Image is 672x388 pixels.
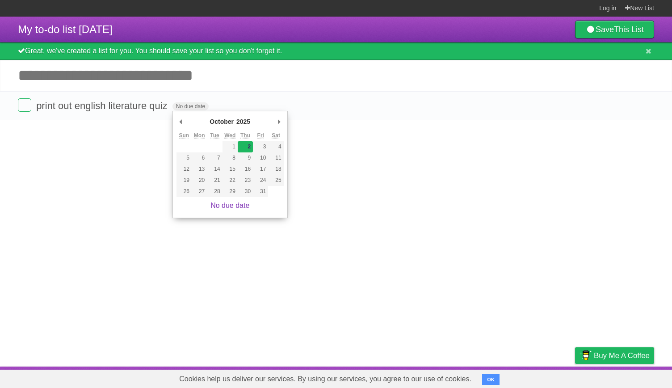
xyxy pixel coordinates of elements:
[594,348,650,363] span: Buy me a coffee
[207,152,222,164] button: 7
[275,115,284,128] button: Next Month
[176,175,192,186] button: 19
[194,132,205,139] abbr: Monday
[268,175,283,186] button: 25
[207,164,222,175] button: 14
[224,132,235,139] abbr: Wednesday
[192,152,207,164] button: 6
[179,132,189,139] abbr: Sunday
[176,115,185,128] button: Previous Month
[253,175,268,186] button: 24
[170,370,480,388] span: Cookies help us deliver our services. By using our services, you agree to our use of cookies.
[18,23,113,35] span: My to-do list [DATE]
[253,164,268,175] button: 17
[482,374,500,385] button: OK
[223,164,238,175] button: 15
[223,186,238,197] button: 29
[235,115,252,128] div: 2025
[176,164,192,175] button: 12
[253,141,268,152] button: 3
[207,186,222,197] button: 28
[272,132,280,139] abbr: Saturday
[456,369,475,386] a: About
[238,175,253,186] button: 23
[208,115,235,128] div: October
[533,369,553,386] a: Terms
[36,100,170,111] span: print out english literature quiz
[223,175,238,186] button: 22
[223,152,238,164] button: 8
[210,132,219,139] abbr: Tuesday
[207,175,222,186] button: 21
[192,164,207,175] button: 13
[210,202,249,209] a: No due date
[240,132,250,139] abbr: Thursday
[268,164,283,175] button: 18
[580,348,592,363] img: Buy me a coffee
[192,175,207,186] button: 20
[614,25,644,34] b: This List
[18,98,31,112] label: Done
[563,369,587,386] a: Privacy
[257,132,264,139] abbr: Friday
[253,152,268,164] button: 10
[598,369,654,386] a: Suggest a feature
[486,369,522,386] a: Developers
[268,141,283,152] button: 4
[575,21,654,38] a: SaveThis List
[268,152,283,164] button: 11
[192,186,207,197] button: 27
[172,102,209,110] span: No due date
[176,186,192,197] button: 26
[238,141,253,152] button: 2
[253,186,268,197] button: 31
[223,141,238,152] button: 1
[238,186,253,197] button: 30
[238,152,253,164] button: 9
[238,164,253,175] button: 16
[176,152,192,164] button: 5
[575,347,654,364] a: Buy me a coffee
